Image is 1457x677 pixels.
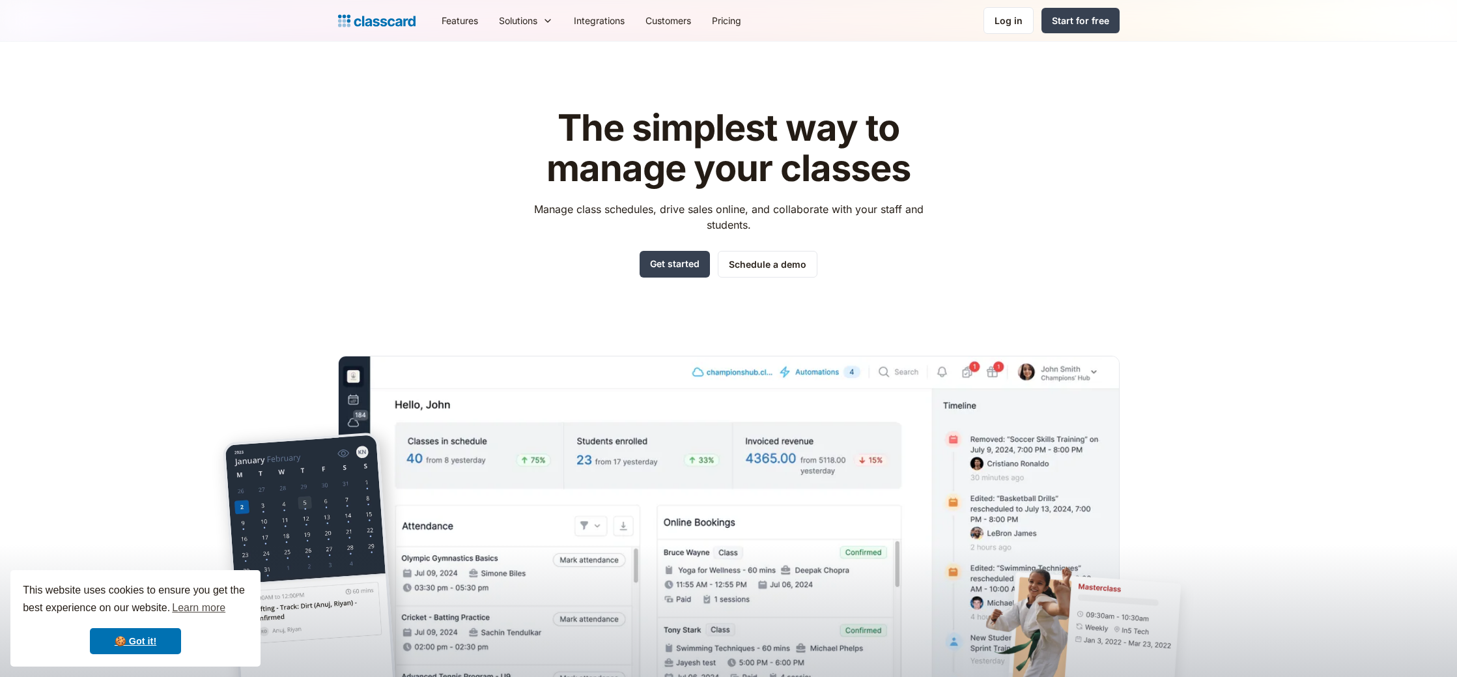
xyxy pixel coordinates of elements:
[983,7,1034,34] a: Log in
[23,583,248,618] span: This website uses cookies to ensure you get the best experience on our website.
[995,14,1023,27] div: Log in
[338,12,416,30] a: Logo
[431,6,488,35] a: Features
[635,6,701,35] a: Customers
[170,598,227,618] a: learn more about cookies
[701,6,752,35] a: Pricing
[522,201,935,233] p: Manage class schedules, drive sales online, and collaborate with your staff and students.
[1041,8,1120,33] a: Start for free
[522,108,935,188] h1: The simplest way to manage your classes
[488,6,563,35] div: Solutions
[640,251,710,278] a: Get started
[1052,14,1109,27] div: Start for free
[563,6,635,35] a: Integrations
[718,251,817,278] a: Schedule a demo
[10,570,261,667] div: cookieconsent
[90,628,181,654] a: dismiss cookie message
[499,14,537,27] div: Solutions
